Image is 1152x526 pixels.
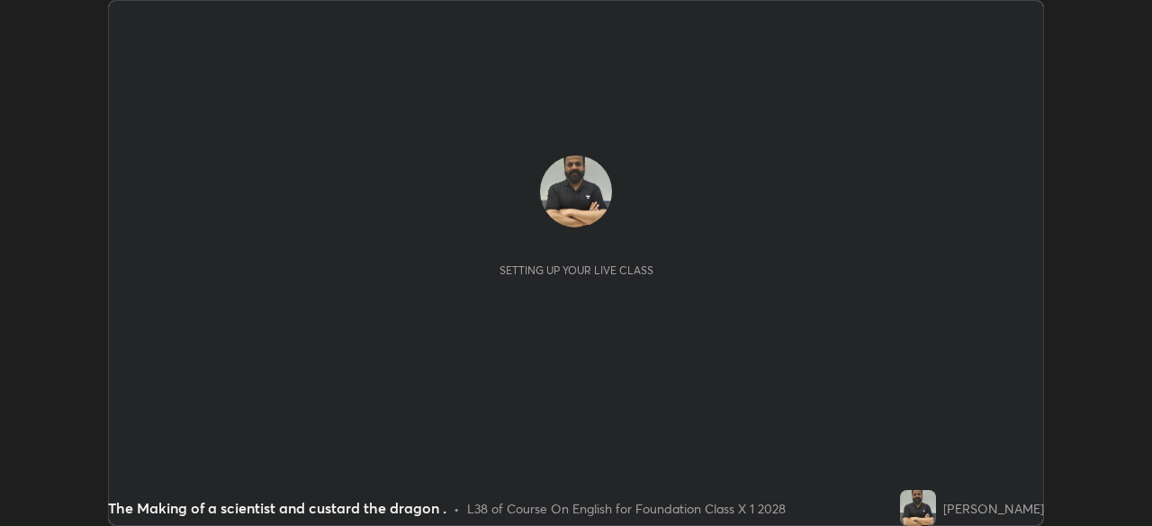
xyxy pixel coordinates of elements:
[540,156,612,227] img: 4cc9d67d63ab440daf769230fa60e739.jpg
[900,490,936,526] img: 4cc9d67d63ab440daf769230fa60e739.jpg
[454,499,460,518] div: •
[499,263,653,277] div: Setting up your live class
[467,499,786,518] div: L38 of Course On English for Foundation Class X 1 2028
[943,499,1044,518] div: [PERSON_NAME]
[108,497,446,519] div: The Making of a scientist and custard the dragon .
